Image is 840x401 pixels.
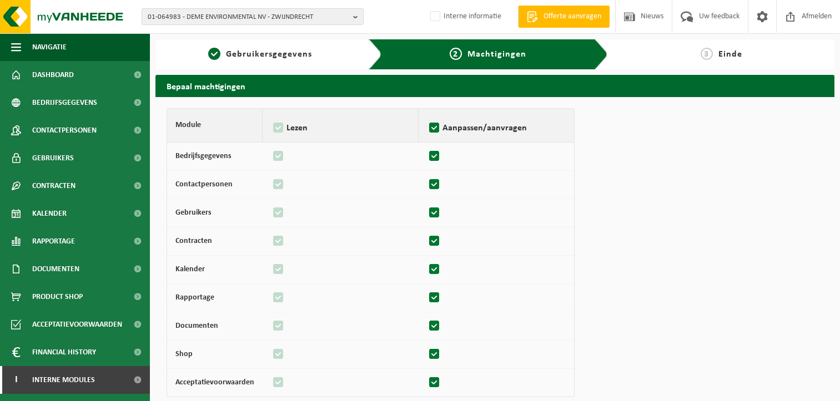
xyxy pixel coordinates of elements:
strong: Kalender [175,265,205,273]
span: Interne modules [32,366,95,394]
span: Financial History [32,338,96,366]
h2: Bepaal machtigingen [155,75,834,97]
strong: Shop [175,350,193,358]
span: Dashboard [32,61,74,89]
strong: Documenten [175,322,218,330]
span: 2 [450,48,462,60]
span: Rapportage [32,227,75,255]
button: 01-064983 - DEME ENVIRONMENTAL NV - ZWIJNDRECHT [142,8,364,25]
span: Product Shop [32,283,83,311]
span: Kalender [32,200,67,227]
strong: Bedrijfsgegevens [175,152,232,160]
span: Contactpersonen [32,116,97,144]
span: Bedrijfsgegevens [32,89,97,116]
strong: Contactpersonen [175,180,233,189]
label: Aanpassen/aanvragen [427,120,566,136]
span: Offerte aanvragen [541,11,604,22]
span: 3 [701,48,713,60]
span: Gebruikersgegevens [226,50,312,59]
label: Interne informatie [428,8,501,25]
span: Machtigingen [467,50,526,59]
a: 1Gebruikersgegevens [161,48,360,61]
span: I [11,366,21,394]
strong: Gebruikers [175,209,212,217]
span: Navigatie [32,33,67,61]
span: 1 [208,48,220,60]
span: Einde [718,50,742,59]
label: Lezen [271,120,410,136]
strong: Contracten [175,237,212,245]
strong: Acceptatievoorwaarden [175,378,254,387]
span: Documenten [32,255,79,283]
span: Contracten [32,172,76,200]
a: Offerte aanvragen [518,6,610,28]
span: Gebruikers [32,144,74,172]
strong: Rapportage [175,293,214,302]
th: Module [167,109,263,143]
span: Acceptatievoorwaarden [32,311,122,338]
span: 01-064983 - DEME ENVIRONMENTAL NV - ZWIJNDRECHT [148,9,349,26]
